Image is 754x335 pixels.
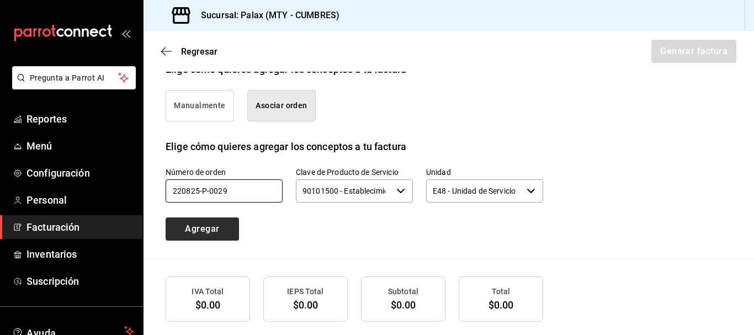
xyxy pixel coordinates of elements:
button: open_drawer_menu [121,29,130,38]
span: Suscripción [26,274,134,289]
label: Unidad [426,168,543,176]
input: Elige una opción [296,179,392,203]
input: 000000-P-0000 [166,179,283,203]
span: Inventarios [26,247,134,262]
span: Regresar [181,46,217,57]
span: Pregunta a Parrot AI [30,72,119,84]
button: Manualmente [166,90,234,121]
span: Menú [26,139,134,153]
span: Reportes [26,111,134,126]
label: Clave de Producto de Servicio [296,168,413,176]
button: Regresar [161,46,217,57]
h3: Sucursal: Palax (MTY - CUMBRES) [192,9,339,22]
h3: Total [492,286,511,297]
span: Configuración [26,166,134,180]
input: Elige una opción [426,179,522,203]
div: Elige cómo quieres agregar los conceptos a tu factura [166,139,406,154]
button: Agregar [166,217,239,241]
label: Número de orden [166,168,283,176]
span: Personal [26,193,134,208]
span: $0.00 [488,299,514,311]
button: Asociar orden [247,90,316,121]
h3: IEPS Total [287,286,323,297]
span: $0.00 [293,299,318,311]
span: $0.00 [391,299,416,311]
h3: IVA Total [192,286,224,297]
h3: Subtotal [388,286,418,297]
a: Pregunta a Parrot AI [8,80,136,92]
span: Facturación [26,220,134,235]
button: Pregunta a Parrot AI [12,66,136,89]
span: $0.00 [195,299,221,311]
